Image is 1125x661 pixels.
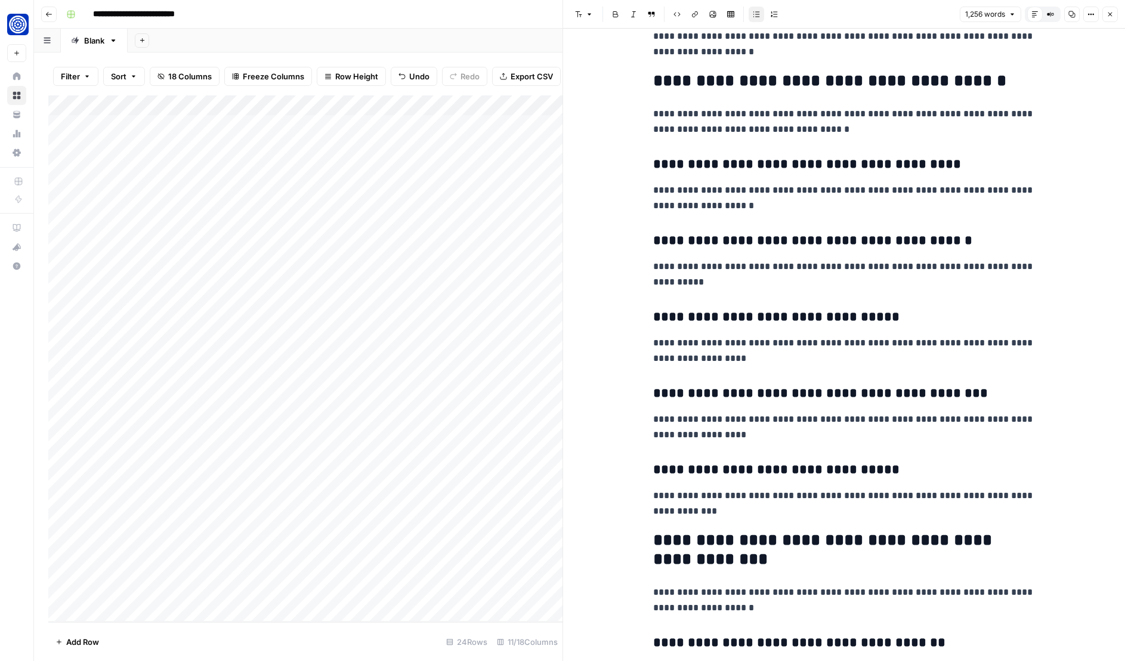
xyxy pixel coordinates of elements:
div: 24 Rows [441,632,492,651]
span: 18 Columns [168,70,212,82]
button: Redo [442,67,487,86]
button: Add Row [48,632,106,651]
button: 1,256 words [960,7,1021,22]
button: Export CSV [492,67,561,86]
span: Sort [111,70,126,82]
button: Workspace: Fundwell [7,10,26,39]
span: Undo [409,70,429,82]
button: Row Height [317,67,386,86]
a: Your Data [7,105,26,124]
button: What's new? [7,237,26,257]
a: Usage [7,124,26,143]
button: Freeze Columns [224,67,312,86]
span: Freeze Columns [243,70,304,82]
span: 1,256 words [965,9,1005,20]
button: Undo [391,67,437,86]
div: What's new? [8,238,26,256]
span: Export CSV [511,70,553,82]
a: Browse [7,86,26,105]
img: Fundwell Logo [7,14,29,35]
span: Row Height [335,70,378,82]
span: Add Row [66,636,99,648]
button: Help + Support [7,257,26,276]
button: 18 Columns [150,67,220,86]
span: Redo [460,70,480,82]
div: Blank [84,35,104,47]
a: Home [7,67,26,86]
a: Blank [61,29,128,52]
a: Settings [7,143,26,162]
button: Filter [53,67,98,86]
a: AirOps Academy [7,218,26,237]
button: Sort [103,67,145,86]
div: 11/18 Columns [492,632,562,651]
span: Filter [61,70,80,82]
